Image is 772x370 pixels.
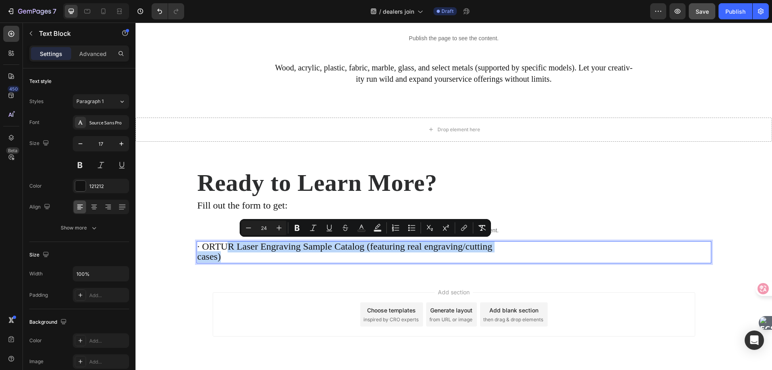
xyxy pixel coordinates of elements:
[89,292,127,299] div: Add...
[39,29,107,38] p: Text Block
[8,86,19,92] div: 450
[62,229,86,239] span: cases)
[299,265,337,274] span: Add section
[719,3,752,19] button: Publish
[29,291,48,299] div: Padding
[29,182,42,190] div: Color
[379,7,381,16] span: /
[89,337,127,345] div: Add...
[61,204,576,212] p: Publish the page to see the content.
[228,294,283,301] span: inspired by CRO experts
[29,358,43,365] div: Image
[441,8,454,15] span: Draft
[383,7,414,16] span: dealers join
[696,8,709,15] span: Save
[136,23,772,370] iframe: Design area
[29,270,43,277] div: Width
[61,224,98,232] div: Show more
[76,98,104,105] span: Paragraph 1
[61,219,576,241] div: Rich Text Editor. Editing area: main
[53,6,56,16] p: 7
[89,358,127,366] div: Add...
[689,3,715,19] button: Save
[61,145,576,176] h2: Ready to Learn More?
[73,94,129,109] button: Paragraph 1
[294,294,337,301] span: from URL or image
[29,221,129,235] button: Show more
[62,176,575,190] p: Fill out the form to get:
[354,283,403,292] div: Add blank section
[29,202,52,213] div: Align
[89,119,127,126] div: Source Sans Pro
[40,50,62,58] p: Settings
[152,3,184,19] div: Undo/Redo
[6,147,19,154] div: Beta
[62,219,357,229] span: · ORTUR Laser Engraving Sample Catalog (featuring real engraving/cutting
[73,267,129,281] input: Auto
[79,50,107,58] p: Advanced
[29,119,39,126] div: Font
[240,219,491,237] div: Editor contextual toolbar
[3,3,60,19] button: 7
[89,183,127,190] div: 121212
[29,250,51,260] div: Size
[232,283,280,292] div: Choose templates
[348,294,408,301] span: then drag & drop elements
[29,98,43,105] div: Styles
[725,7,745,16] div: Publish
[29,337,42,344] div: Color
[295,283,337,292] div: Generate layout
[302,104,345,110] div: Drop element here
[29,317,68,328] div: Background
[29,78,51,85] div: Text style
[29,138,51,149] div: Size
[745,331,764,350] div: Open Intercom Messenger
